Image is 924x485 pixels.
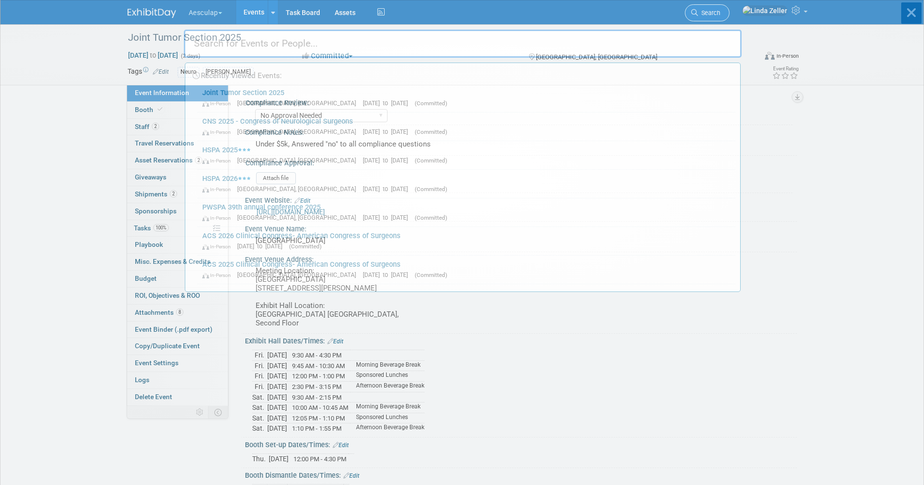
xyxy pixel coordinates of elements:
div: Recently Viewed Events: [190,63,735,84]
span: [DATE] to [DATE] [363,157,413,164]
span: In-Person [202,215,235,221]
span: [DATE] to [DATE] [363,271,413,278]
span: (Committed) [415,272,447,278]
span: [GEOGRAPHIC_DATA], [GEOGRAPHIC_DATA] [237,185,361,193]
span: (Committed) [415,157,447,164]
span: In-Person [202,129,235,135]
a: Joint Tumor Section 2025 In-Person [GEOGRAPHIC_DATA], [GEOGRAPHIC_DATA] [DATE] to [DATE] (Committed) [197,84,735,112]
span: [GEOGRAPHIC_DATA], [GEOGRAPHIC_DATA] [237,157,361,164]
span: [DATE] to [DATE] [363,214,413,221]
span: In-Person [202,272,235,278]
span: (Committed) [415,214,447,221]
span: [GEOGRAPHIC_DATA], [GEOGRAPHIC_DATA] [237,271,361,278]
span: In-Person [202,243,235,250]
a: ACS 2026 Clinical Congress- American Congress of Surgeons In-Person [DATE] to [DATE] (Committed) [197,227,735,255]
a: PWSPA 39th annual conference 2025 In-Person [GEOGRAPHIC_DATA], [GEOGRAPHIC_DATA] [DATE] to [DATE]... [197,198,735,226]
span: (Committed) [415,129,447,135]
span: (Committed) [289,243,322,250]
span: [GEOGRAPHIC_DATA], [GEOGRAPHIC_DATA] [237,128,361,135]
span: [DATE] to [DATE] [363,185,413,193]
input: Search for Events or People... [184,30,742,58]
span: In-Person [202,100,235,107]
span: [DATE] to [DATE] [363,128,413,135]
span: [GEOGRAPHIC_DATA], [GEOGRAPHIC_DATA] [237,99,361,107]
a: ACS 2025 Clinical Congress- American Congress of Surgeons In-Person [GEOGRAPHIC_DATA], [GEOGRAPHI... [197,256,735,284]
a: HSPA 2025 In-Person [GEOGRAPHIC_DATA], [GEOGRAPHIC_DATA] [DATE] to [DATE] (Committed) [197,141,735,169]
span: In-Person [202,186,235,193]
a: CNS 2025 - Congress of Neurological Surgeons In-Person [GEOGRAPHIC_DATA], [GEOGRAPHIC_DATA] [DATE... [197,113,735,141]
span: [DATE] to [DATE] [237,242,287,250]
a: HSPA 2026 In-Person [GEOGRAPHIC_DATA], [GEOGRAPHIC_DATA] [DATE] to [DATE] (Committed) [197,170,735,198]
span: [GEOGRAPHIC_DATA], [GEOGRAPHIC_DATA] [237,214,361,221]
span: (Committed) [415,186,447,193]
span: (Committed) [415,100,447,107]
span: [DATE] to [DATE] [363,99,413,107]
span: In-Person [202,158,235,164]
